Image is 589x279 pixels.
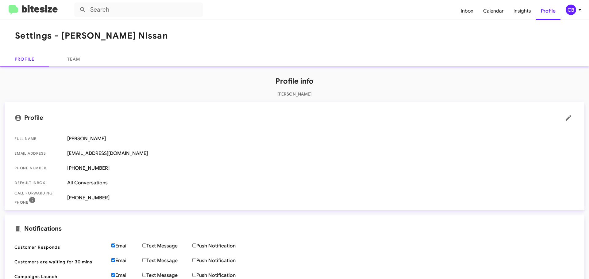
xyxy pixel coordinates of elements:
[111,273,115,277] input: Email
[14,165,62,171] span: Phone number
[14,136,62,142] span: Full Name
[74,2,203,17] input: Search
[67,195,575,201] span: [PHONE_NUMBER]
[142,272,192,278] label: Text Message
[14,259,106,265] span: Customers are waiting for 30 mins
[14,180,62,186] span: Default Inbox
[192,272,250,278] label: Push Notification
[142,243,192,249] label: Text Message
[456,2,478,20] a: Inbox
[14,190,62,205] span: Call Forwarding Phone
[478,2,509,20] a: Calendar
[142,273,146,277] input: Text Message
[566,5,576,15] div: CB
[5,91,584,97] p: [PERSON_NAME]
[192,273,196,277] input: Push Notification
[15,31,168,41] h1: Settings - [PERSON_NAME] Nissan
[142,258,146,262] input: Text Message
[111,243,115,247] input: Email
[142,258,192,264] label: Text Message
[142,243,146,247] input: Text Message
[67,136,575,142] span: [PERSON_NAME]
[192,258,196,262] input: Push Notification
[14,244,106,250] span: Customer Responds
[14,112,575,124] mat-card-title: Profile
[536,2,560,20] a: Profile
[111,258,142,264] label: Email
[14,225,575,232] mat-card-title: Notifications
[49,52,98,66] a: Team
[509,2,536,20] a: Insights
[14,150,62,156] span: Email Address
[192,243,196,247] input: Push Notification
[67,180,575,186] span: All Conversations
[111,243,142,249] label: Email
[111,272,142,278] label: Email
[192,243,250,249] label: Push Notification
[67,150,575,156] span: [EMAIL_ADDRESS][DOMAIN_NAME]
[111,258,115,262] input: Email
[67,165,575,171] span: [PHONE_NUMBER]
[5,76,584,86] h1: Profile info
[192,258,250,264] label: Push Notification
[560,5,582,15] button: CB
